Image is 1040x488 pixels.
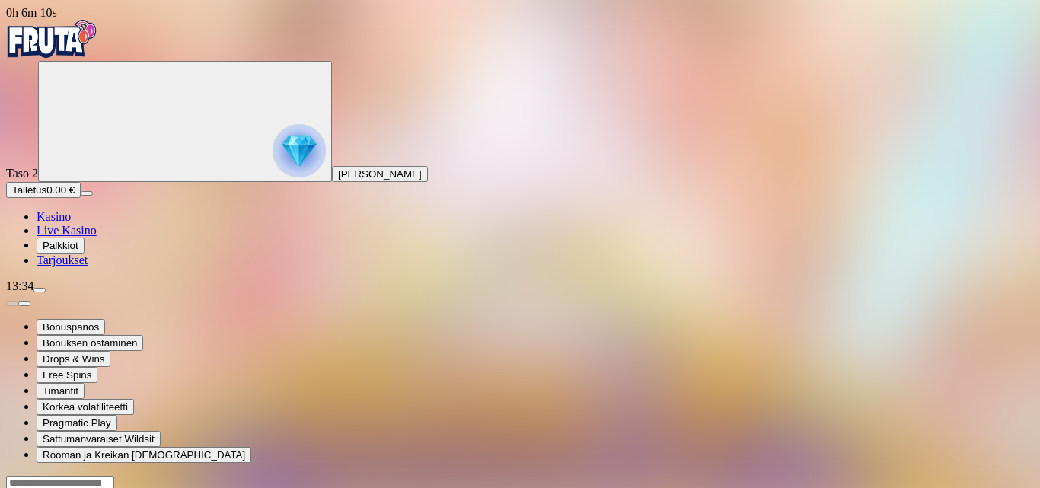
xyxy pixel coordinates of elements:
img: Fruta [6,20,97,58]
button: menu [81,191,93,196]
button: Timantit [37,383,85,399]
button: Talletusplus icon0.00 € [6,182,81,198]
button: Bonuspanos [37,319,105,335]
button: prev slide [6,301,18,306]
button: Rooman ja Kreikan [DEMOGRAPHIC_DATA] [37,447,251,463]
button: Pragmatic Play [37,415,117,431]
span: Bonuksen ostaminen [43,337,137,349]
span: Palkkiot [43,240,78,251]
span: Taso 2 [6,167,38,180]
button: Bonuksen ostaminen [37,335,143,351]
button: [PERSON_NAME] [332,166,428,182]
button: Palkkiot [37,238,85,254]
a: Kasino [37,210,71,223]
button: next slide [18,301,30,306]
span: Talletus [12,184,46,196]
span: Bonuspanos [43,321,99,333]
span: [PERSON_NAME] [338,168,422,180]
a: Fruta [6,47,97,60]
span: Drops & Wins [43,353,104,365]
img: reward progress [273,124,326,177]
nav: Primary [6,20,1034,267]
span: Timantit [43,385,78,397]
button: Drops & Wins [37,351,110,367]
span: user session time [6,6,57,19]
button: menu [33,288,46,292]
span: Pragmatic Play [43,417,111,429]
nav: Main menu [6,210,1034,267]
button: Korkea volatiliteetti [37,399,134,415]
a: Live Kasino [37,224,97,237]
span: Korkea volatiliteetti [43,401,128,413]
span: 13:34 [6,279,33,292]
button: Sattumanvaraiset Wildsit [37,431,161,447]
span: Rooman ja Kreikan [DEMOGRAPHIC_DATA] [43,449,245,461]
span: Free Spins [43,369,91,381]
a: Tarjoukset [37,254,88,266]
span: 0.00 € [46,184,75,196]
button: Free Spins [37,367,97,383]
button: reward progress [38,61,332,182]
span: Sattumanvaraiset Wildsit [43,433,155,445]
